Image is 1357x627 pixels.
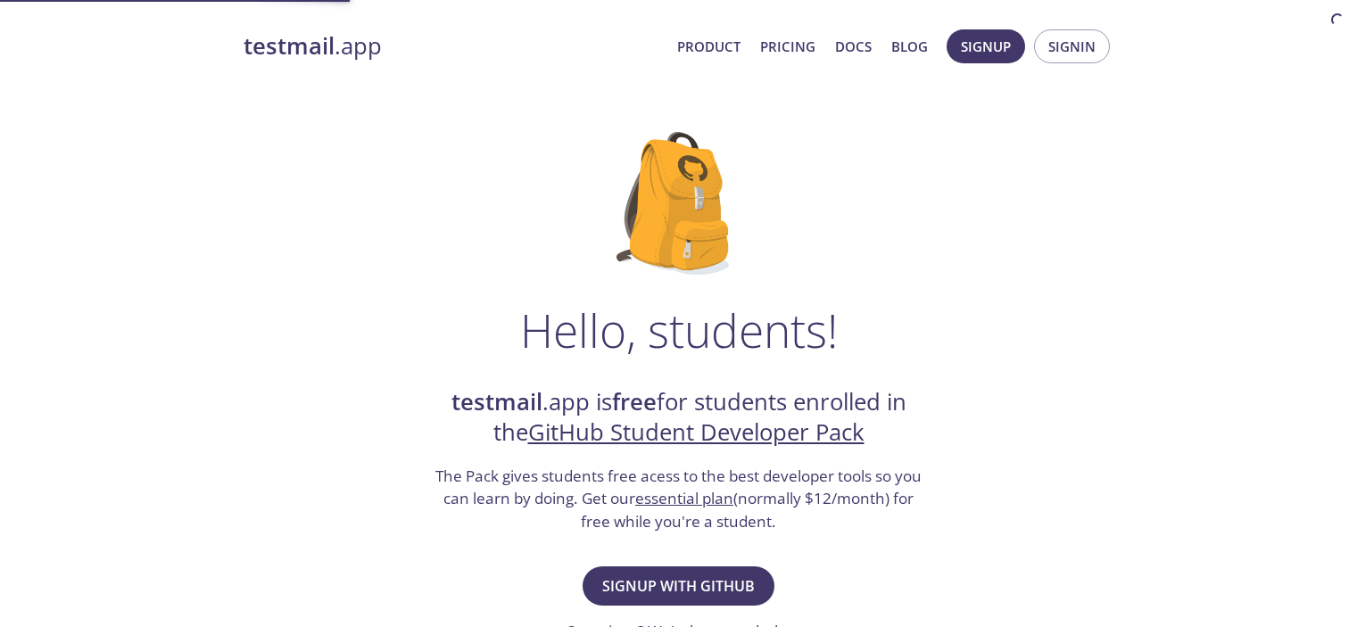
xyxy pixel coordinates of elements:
h3: The Pack gives students free acess to the best developer tools so you can learn by doing. Get our... [434,465,924,533]
button: Signup [947,29,1025,63]
a: GitHub Student Developer Pack [528,417,865,448]
span: Signin [1048,35,1096,58]
strong: testmail [244,30,335,62]
h2: .app is for students enrolled in the [434,387,924,449]
a: Docs [835,35,872,58]
strong: testmail [451,386,542,417]
img: github-student-backpack.png [616,132,741,275]
span: Signup [961,35,1011,58]
strong: free [612,386,657,417]
a: Blog [891,35,928,58]
a: Pricing [760,35,815,58]
a: essential plan [635,488,733,508]
h1: Hello, students! [520,303,838,357]
a: Product [677,35,741,58]
span: Signup with GitHub [602,573,755,598]
a: testmail.app [244,31,663,62]
button: Signup with GitHub [583,566,774,606]
button: Signin [1034,29,1110,63]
